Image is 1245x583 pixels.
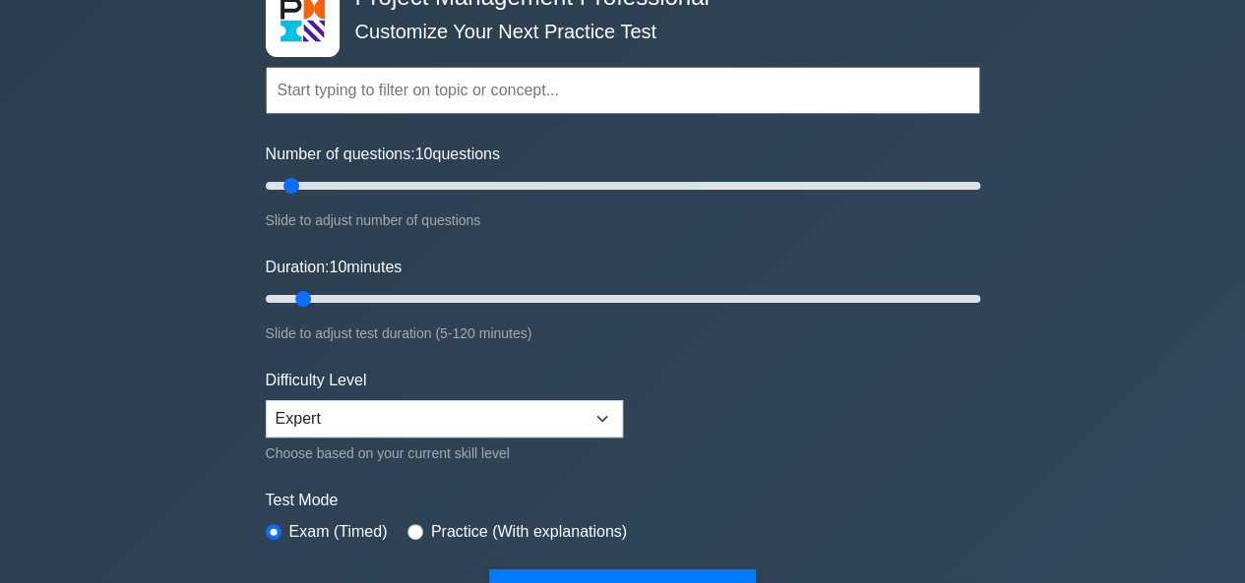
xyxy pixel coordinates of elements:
[266,208,980,232] div: Slide to adjust number of questions
[289,520,388,544] label: Exam (Timed)
[329,259,346,275] span: 10
[266,256,403,279] label: Duration: minutes
[266,369,367,392] label: Difficulty Level
[415,146,433,162] span: 10
[266,441,623,465] div: Choose based on your current skill level
[266,321,980,345] div: Slide to adjust test duration (5-120 minutes)
[266,67,980,114] input: Start typing to filter on topic or concept...
[266,143,500,166] label: Number of questions: questions
[266,489,980,512] label: Test Mode
[431,520,627,544] label: Practice (With explanations)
